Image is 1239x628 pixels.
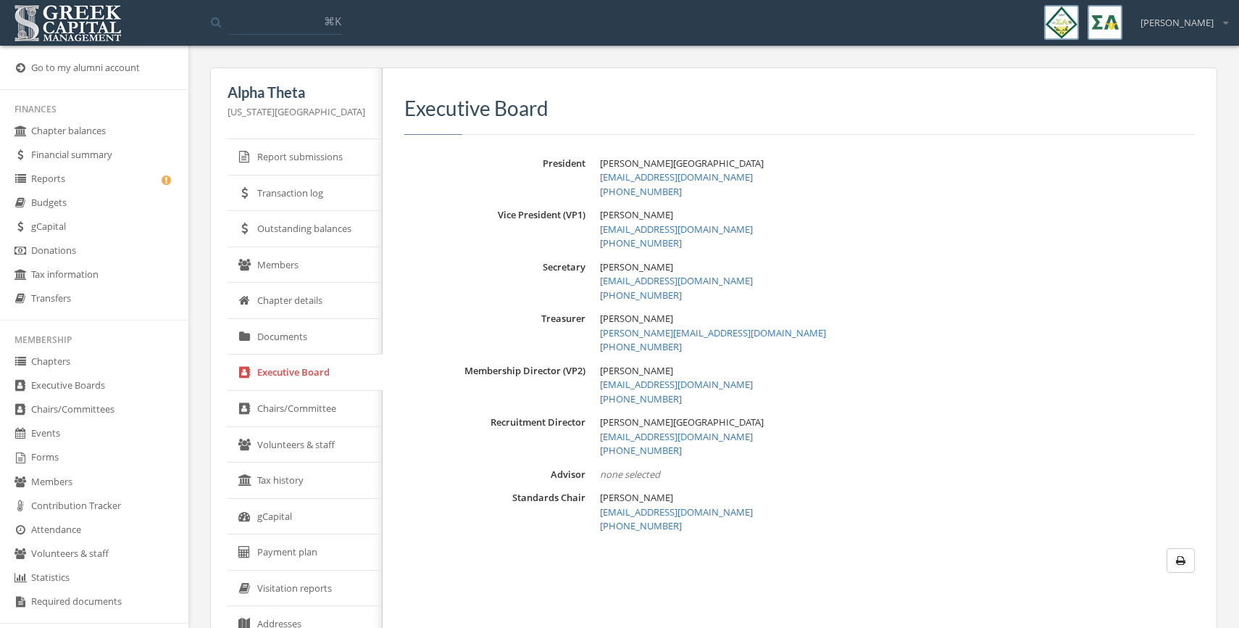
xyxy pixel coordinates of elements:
[404,208,585,222] dt: Vice President (VP1)
[228,534,383,571] a: Payment plan
[228,211,383,247] a: Outstanding balances
[228,499,383,535] a: gCapital
[600,340,682,353] a: [PHONE_NUMBER]
[600,274,753,287] a: [EMAIL_ADDRESS][DOMAIN_NAME]
[600,378,753,391] a: [EMAIL_ADDRESS][DOMAIN_NAME]
[600,236,682,249] a: [PHONE_NUMBER]
[228,175,383,212] a: Transaction log
[404,312,585,326] dt: Treasurer
[600,185,682,198] a: [PHONE_NUMBER]
[600,468,660,481] em: none selected
[228,355,383,391] a: Executive Board
[600,223,753,236] a: [EMAIL_ADDRESS][DOMAIN_NAME]
[600,326,826,339] a: [PERSON_NAME][EMAIL_ADDRESS][DOMAIN_NAME]
[600,392,682,405] a: [PHONE_NUMBER]
[228,247,383,284] a: Members
[600,157,764,170] span: [PERSON_NAME][GEOGRAPHIC_DATA]
[404,157,585,170] dt: President
[600,444,682,457] a: [PHONE_NUMBER]
[600,519,682,532] a: [PHONE_NUMBER]
[1140,16,1214,30] span: [PERSON_NAME]
[404,97,1195,120] h3: Executive Board
[600,208,673,221] span: [PERSON_NAME]
[1131,5,1228,30] div: [PERSON_NAME]
[228,283,383,319] a: Chapter details
[600,491,673,504] span: [PERSON_NAME]
[600,430,753,443] a: [EMAIL_ADDRESS][DOMAIN_NAME]
[324,14,341,28] span: ⌘K
[228,463,383,499] a: Tax history
[600,312,673,325] span: [PERSON_NAME]
[600,505,753,518] a: [EMAIL_ADDRESS][DOMAIN_NAME]
[228,139,383,175] a: Report submissions
[404,260,585,274] dt: Secretary
[404,364,585,378] dt: Membership Director (VP2)
[404,468,585,482] dt: Advisor
[228,104,365,120] p: [US_STATE][GEOGRAPHIC_DATA]
[228,319,383,355] a: Documents
[228,84,365,100] h5: Alpha Theta
[228,391,383,427] a: Chairs/Committee
[404,491,585,505] dt: Standards Chair
[228,427,383,463] a: Volunteers & staff
[228,571,383,607] a: Visitation reports
[600,364,673,377] span: [PERSON_NAME]
[600,416,764,429] span: [PERSON_NAME][GEOGRAPHIC_DATA]
[404,416,585,429] dt: Recruitment Director
[600,260,673,273] span: [PERSON_NAME]
[600,289,682,302] a: [PHONE_NUMBER]
[600,170,753,183] a: [EMAIL_ADDRESS][DOMAIN_NAME]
